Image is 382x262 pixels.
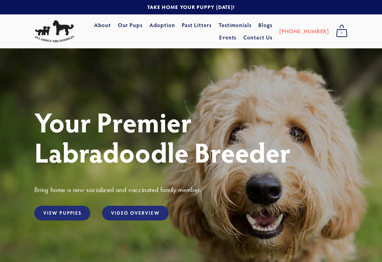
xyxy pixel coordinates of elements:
[34,107,348,167] h1: Your Premier Labradoodle Breeder
[218,19,252,32] a: Testimonials
[94,19,111,32] a: About
[219,31,237,44] a: Events
[182,21,212,28] a: Past Litters
[243,31,272,44] a: Contact Us
[149,19,175,32] a: Adoption
[118,19,143,32] a: Our Pups
[336,28,348,37] span: 0
[279,25,329,37] a: [PHONE_NUMBER]
[34,20,74,43] img: All About The Doodles
[333,23,351,40] a: 0 items in cart
[34,206,90,221] a: View Puppies
[102,206,168,221] a: Video Overview
[34,185,348,194] h3: Bring home a new socialized and vaccinated family member.
[258,19,272,32] a: Blogs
